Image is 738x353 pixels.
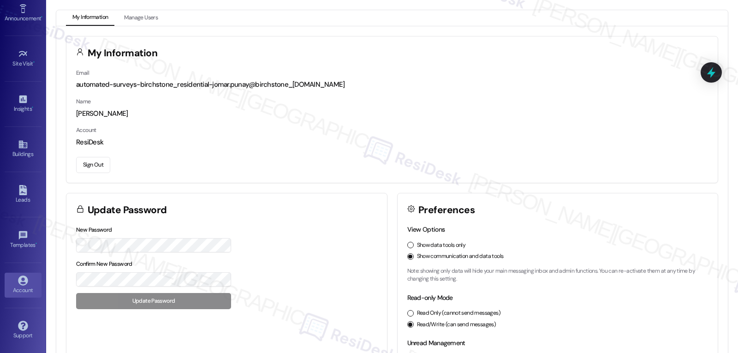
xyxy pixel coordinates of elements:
div: [PERSON_NAME] [76,109,708,119]
label: Read Only (cannot send messages) [417,309,500,317]
p: Note: showing only data will hide your main messaging inbox and admin functions. You can re-activ... [407,267,708,283]
h3: My Information [88,48,158,58]
span: • [32,104,33,111]
div: automated-surveys-birchstone_residential-jomar.punay@birchstone_[DOMAIN_NAME] [76,80,708,90]
label: View Options [407,225,445,233]
a: Account [5,273,42,298]
a: Buildings [5,137,42,162]
h3: Update Password [88,205,167,215]
h3: Preferences [418,205,475,215]
a: Templates • [5,227,42,252]
label: Unread Management [407,339,465,347]
a: Site Visit • [5,46,42,71]
label: Email [76,69,89,77]
button: My Information [66,10,114,26]
a: Support [5,318,42,343]
label: Account [76,126,96,134]
label: New Password [76,226,112,233]
a: Insights • [5,91,42,116]
a: Leads [5,182,42,207]
label: Read/Write (can send messages) [417,321,496,329]
label: Show data tools only [417,241,466,250]
label: Read-only Mode [407,293,453,302]
label: Show communication and data tools [417,252,504,261]
label: Confirm New Password [76,260,132,268]
span: • [41,14,42,20]
button: Manage Users [118,10,164,26]
div: ResiDesk [76,138,708,147]
span: • [33,59,35,66]
button: Sign Out [76,157,110,173]
span: • [36,240,37,247]
label: Name [76,98,91,105]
